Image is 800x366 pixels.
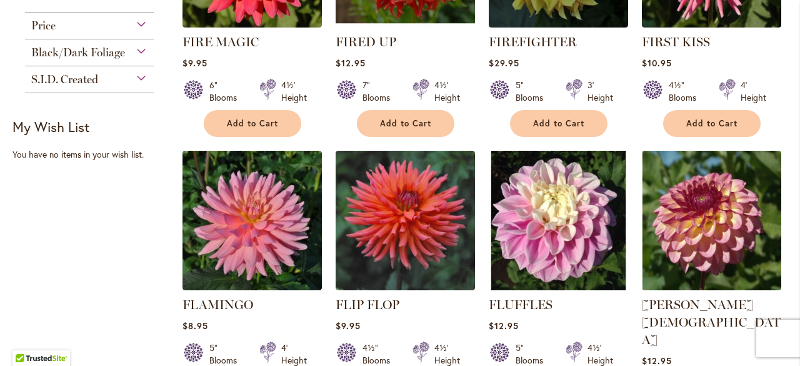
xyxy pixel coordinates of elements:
[31,19,56,33] span: Price
[182,320,208,332] span: $8.95
[686,118,737,129] span: Add to Cart
[336,18,475,30] a: FIRED UP
[434,79,460,104] div: 4½' Height
[31,73,98,86] span: S.I.D. Created
[182,57,207,69] span: $9.95
[182,34,259,49] a: FIRE MAGIC
[336,320,361,332] span: $9.95
[489,57,519,69] span: $29.95
[642,18,781,30] a: FIRST KISS
[587,79,613,104] div: 3' Height
[516,79,551,104] div: 5" Blooms
[336,281,475,293] a: FLIP FLOP
[642,151,781,290] img: FOXY LADY
[380,118,431,129] span: Add to Cart
[362,79,397,104] div: 7" Blooms
[663,110,761,137] button: Add to Cart
[182,297,253,312] a: FLAMINGO
[336,57,366,69] span: $12.95
[489,281,628,293] a: FLUFFLES
[182,151,322,290] img: FLAMINGO
[669,79,704,104] div: 4½" Blooms
[12,118,89,136] strong: My Wish List
[31,46,125,59] span: Black/Dark Foliage
[182,18,322,30] a: FIRE MAGIC
[489,151,628,290] img: FLUFFLES
[489,297,552,312] a: FLUFFLES
[489,34,577,49] a: FIREFIGHTER
[204,110,301,137] button: Add to Cart
[642,281,781,293] a: FOXY LADY
[12,148,174,161] div: You have no items in your wish list.
[357,110,454,137] button: Add to Cart
[642,34,710,49] a: FIRST KISS
[489,18,628,30] a: FIREFIGHTER
[741,79,766,104] div: 4' Height
[281,79,307,104] div: 4½' Height
[533,118,584,129] span: Add to Cart
[336,297,399,312] a: FLIP FLOP
[642,57,672,69] span: $10.95
[489,320,519,332] span: $12.95
[182,281,322,293] a: FLAMINGO
[9,322,44,357] iframe: Launch Accessibility Center
[510,110,607,137] button: Add to Cart
[209,79,244,104] div: 6" Blooms
[642,297,781,347] a: [PERSON_NAME][DEMOGRAPHIC_DATA]
[336,34,396,49] a: FIRED UP
[227,118,278,129] span: Add to Cart
[336,151,475,290] img: FLIP FLOP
